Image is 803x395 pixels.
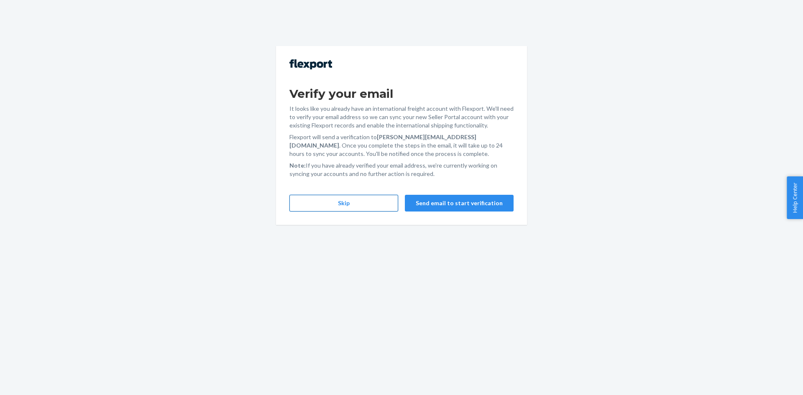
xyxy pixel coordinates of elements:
strong: Note: [289,162,306,169]
strong: [PERSON_NAME][EMAIL_ADDRESS][DOMAIN_NAME] [289,133,476,149]
p: It looks like you already have an international freight account with Flexport. We'll need to veri... [289,104,514,130]
img: Flexport logo [289,59,332,69]
button: Skip [289,195,398,212]
p: Flexport will send a verification to . Once you complete the steps in the email, it will take up ... [289,133,514,158]
p: If you have already verified your email address, we're currently working on syncing your accounts... [289,161,514,178]
h1: Verify your email [289,86,514,101]
button: Send email to start verification [405,195,514,212]
button: Help Center [787,176,803,219]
